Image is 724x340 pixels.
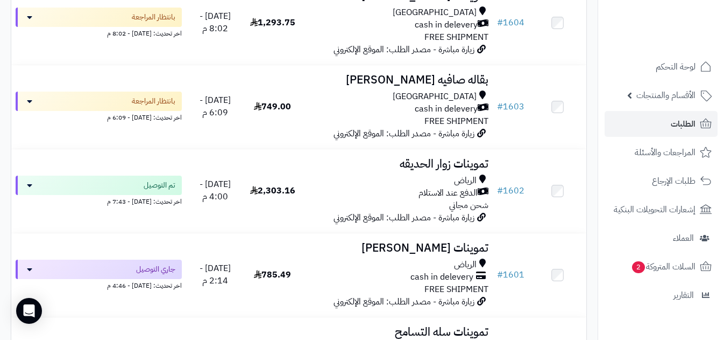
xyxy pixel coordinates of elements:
[614,202,695,217] span: إشعارات التحويلات البنكية
[16,27,182,38] div: اخر تحديث: [DATE] - 8:02 م
[16,279,182,290] div: اخر تحديث: [DATE] - 4:46 م
[449,199,488,212] span: شحن مجاني
[333,211,474,224] span: زيارة مباشرة - مصدر الطلب: الموقع الإلكتروني
[605,282,718,308] a: التقارير
[671,116,695,131] span: الطلبات
[333,127,474,140] span: زيارة مباشرة - مصدر الطلب: الموقع الإلكتروني
[454,259,477,271] span: الرياض
[631,261,645,273] span: 2
[306,326,488,338] h3: تموينات سله التسامح
[605,254,718,280] a: السلات المتروكة2
[605,54,718,80] a: لوحة التحكم
[497,184,524,197] a: #1602
[16,111,182,122] div: اخر تحديث: [DATE] - 6:09 م
[605,140,718,165] a: المراجعات والأسئلة
[306,74,488,86] h3: بقاله صافيه [PERSON_NAME]
[605,225,718,251] a: العملاء
[454,175,477,187] span: الرياض
[393,91,477,103] span: [GEOGRAPHIC_DATA]
[16,298,42,324] div: Open Intercom Messenger
[497,268,524,281] a: #1601
[418,187,478,199] span: الدفع عند الاستلام
[605,168,718,194] a: طلبات الإرجاع
[333,43,474,56] span: زيارة مباشرة - مصدر الطلب: الموقع الإلكتروني
[605,111,718,137] a: الطلبات
[200,94,231,119] span: [DATE] - 6:09 م
[497,100,503,113] span: #
[635,145,695,160] span: المراجعات والأسئلة
[424,31,488,44] span: FREE SHIPMENT
[306,158,488,170] h3: تموينات زوار الحديقه
[250,16,295,29] span: 1,293.75
[497,16,503,29] span: #
[497,268,503,281] span: #
[497,184,503,197] span: #
[200,262,231,287] span: [DATE] - 2:14 م
[254,268,291,281] span: 785.49
[200,10,231,35] span: [DATE] - 8:02 م
[200,178,231,203] span: [DATE] - 4:00 م
[656,59,695,74] span: لوحة التحكم
[651,22,714,44] img: logo-2.png
[673,288,694,303] span: التقارير
[415,19,478,31] span: cash in delevery
[631,259,695,274] span: السلات المتروكة
[673,231,694,246] span: العملاء
[16,195,182,206] div: اخر تحديث: [DATE] - 7:43 م
[333,295,474,308] span: زيارة مباشرة - مصدر الطلب: الموقع الإلكتروني
[393,6,477,19] span: [GEOGRAPHIC_DATA]
[136,264,175,275] span: جاري التوصيل
[250,184,295,197] span: 2,303.16
[424,283,488,296] span: FREE SHIPMENT
[636,88,695,103] span: الأقسام والمنتجات
[132,96,175,107] span: بانتظار المراجعة
[415,103,478,115] span: cash in delevery
[410,271,473,283] span: cash in delevery
[652,174,695,189] span: طلبات الإرجاع
[605,197,718,223] a: إشعارات التحويلات البنكية
[497,16,524,29] a: #1604
[254,100,291,113] span: 749.00
[497,100,524,113] a: #1603
[306,242,488,254] h3: تموينات [PERSON_NAME]
[424,115,488,128] span: FREE SHIPMENT
[144,180,175,191] span: تم التوصيل
[132,12,175,23] span: بانتظار المراجعة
